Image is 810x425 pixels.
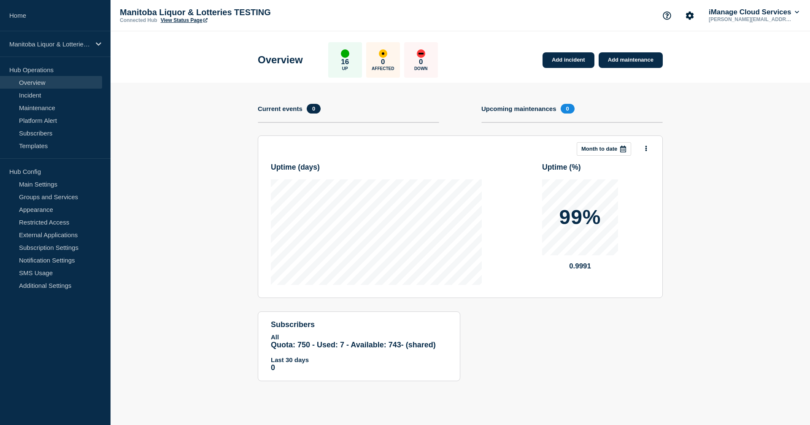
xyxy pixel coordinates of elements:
[481,105,556,112] h4: Upcoming maintenances
[417,49,425,58] div: down
[271,356,447,363] p: Last 30 days
[271,163,482,172] h3: Uptime ( days )
[707,16,795,22] p: [PERSON_NAME][EMAIL_ADDRESS][PERSON_NAME][DOMAIN_NAME]
[707,8,801,16] button: iManage Cloud Services
[341,49,349,58] div: up
[543,52,594,68] a: Add incident
[342,66,348,71] p: Up
[581,146,617,152] p: Month to date
[559,207,601,227] p: 99%
[341,58,349,66] p: 16
[307,104,321,114] span: 0
[271,333,447,341] p: All
[577,142,631,156] button: Month to date
[542,262,618,271] p: 0.9991
[120,17,157,23] p: Connected Hub
[599,52,663,68] a: Add maintenance
[258,105,302,112] h4: Current events
[271,341,436,349] span: Quota: 750 - Used: 7 - Available: 743 - (shared)
[271,363,447,372] p: 0
[381,58,385,66] p: 0
[419,58,423,66] p: 0
[161,17,208,23] a: View Status Page
[379,49,387,58] div: affected
[681,7,699,24] button: Account settings
[414,66,428,71] p: Down
[258,54,303,66] h1: Overview
[372,66,394,71] p: Affected
[542,163,650,172] h3: Uptime ( % )
[658,7,676,24] button: Support
[120,8,289,17] p: Manitoba Liquor & Lotteries TESTING
[271,320,447,329] h4: subscribers
[9,41,90,48] p: Manitoba Liquor & Lotteries TESTING
[561,104,575,114] span: 0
